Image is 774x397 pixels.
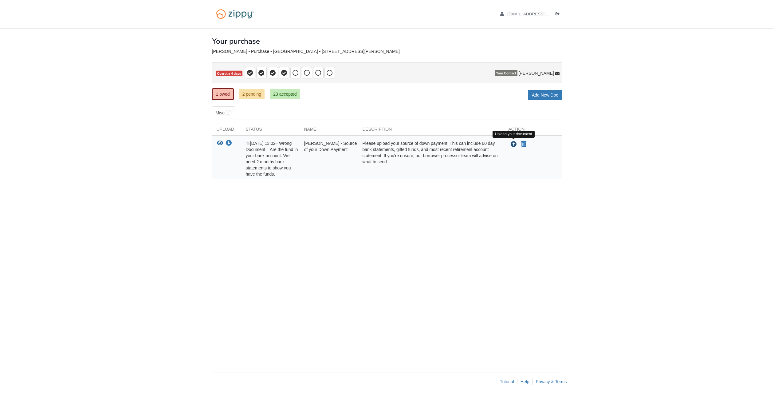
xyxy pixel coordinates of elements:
a: Tutorial [500,379,514,384]
button: Upload Tyler Walch - Source of your Down Payment [510,140,517,148]
span: Overdue 4 days [216,71,242,77]
div: Action [504,126,562,135]
a: Log out [556,12,562,18]
div: Name [300,126,358,135]
h1: Your purchase [212,37,260,45]
a: edit profile [500,12,578,18]
span: tyler.walch76@gmail.com [507,12,578,16]
button: Declare Tyler Walch - Source of your Down Payment not applicable [521,141,527,148]
a: Privacy & Terms [536,379,567,384]
div: – Wrong Document – Are the fund in your bank account. We need 2 months bank statements to show yo... [241,140,300,177]
div: Upload [212,126,241,135]
a: 23 accepted [270,89,300,99]
a: 2 pending [239,89,265,99]
span: Your Contact [495,70,517,76]
a: Help [521,379,529,384]
a: 1 owed [212,88,234,100]
button: View Tyler Walch - Source of your Down Payment [217,140,223,147]
div: [PERSON_NAME] - Purchase • [GEOGRAPHIC_DATA] • [STREET_ADDRESS][PERSON_NAME] [212,49,562,54]
a: Add New Doc [528,90,562,100]
span: [DATE] 13:02 [246,141,276,146]
span: 1 [224,110,231,116]
img: Logo [212,6,258,22]
span: [PERSON_NAME] [518,70,554,76]
span: [PERSON_NAME] - Source of your Down Payment [304,141,357,152]
a: Download Tyler Walch - Source of your Down Payment [226,141,232,146]
div: Status [241,126,300,135]
a: Misc [212,106,235,120]
div: Upload your document [493,131,535,138]
div: Description [358,126,504,135]
div: Please upload your source of down payment. This can include 60 day bank statements, gifted funds,... [358,140,504,177]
